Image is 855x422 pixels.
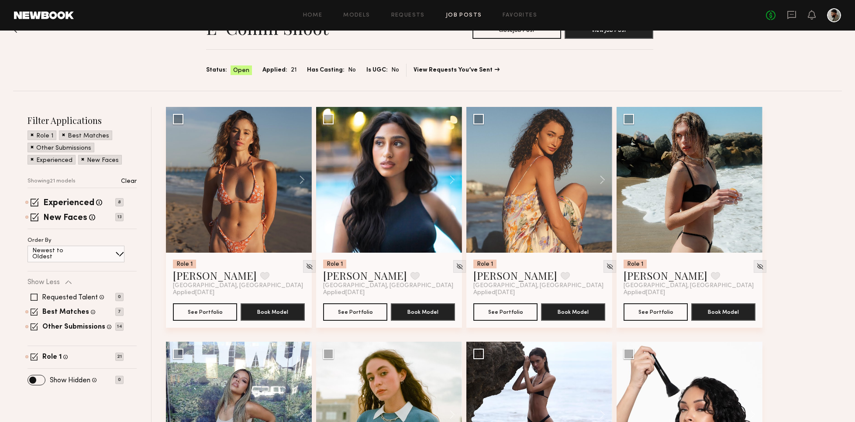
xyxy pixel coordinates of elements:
[624,260,647,268] div: Role 1
[36,158,72,164] p: Experienced
[323,260,346,268] div: Role 1
[68,133,109,139] p: Best Matches
[50,377,90,384] label: Show Hidden
[624,289,755,296] div: Applied [DATE]
[291,65,296,75] span: 21
[473,260,496,268] div: Role 1
[43,214,87,223] label: New Faces
[115,308,124,316] p: 7
[473,282,603,289] span: [GEOGRAPHIC_DATA], [GEOGRAPHIC_DATA]
[456,263,463,270] img: Unhide Model
[173,303,237,321] button: See Portfolio
[348,65,356,75] span: No
[173,260,196,268] div: Role 1
[241,303,305,321] button: Book Model
[173,289,305,296] div: Applied [DATE]
[42,294,98,301] label: Requested Talent
[756,263,764,270] img: Unhide Model
[343,13,370,18] a: Models
[115,198,124,206] p: 8
[306,263,313,270] img: Unhide Model
[446,13,482,18] a: Job Posts
[541,308,605,315] a: Book Model
[391,303,455,321] button: Book Model
[624,303,688,321] button: See Portfolio
[87,158,119,164] p: New Faces
[503,13,537,18] a: Favorites
[173,268,257,282] a: [PERSON_NAME]
[323,282,453,289] span: [GEOGRAPHIC_DATA], [GEOGRAPHIC_DATA]
[414,67,500,73] a: View Requests You’ve Sent
[115,353,124,361] p: 21
[42,309,89,316] label: Best Matches
[42,324,105,331] label: Other Submissions
[262,65,287,75] span: Applied:
[36,133,53,139] p: Role 1
[241,308,305,315] a: Book Model
[624,282,754,289] span: [GEOGRAPHIC_DATA], [GEOGRAPHIC_DATA]
[36,145,91,151] p: Other Submissions
[42,354,62,361] label: Role 1
[115,213,124,221] p: 13
[233,66,249,75] span: Open
[173,282,303,289] span: [GEOGRAPHIC_DATA], [GEOGRAPHIC_DATA]
[473,303,538,321] button: See Portfolio
[606,263,614,270] img: Unhide Model
[28,279,60,286] p: Show Less
[32,248,84,260] p: Newest to Oldest
[541,303,605,321] button: Book Model
[115,323,124,331] p: 14
[691,303,755,321] button: Book Model
[473,289,605,296] div: Applied [DATE]
[115,293,124,301] p: 0
[28,178,76,184] p: Showing 21 models
[366,65,388,75] span: Is UGC:
[691,308,755,315] a: Book Model
[206,17,328,39] h1: E-Comm Shoot
[391,308,455,315] a: Book Model
[473,268,557,282] a: [PERSON_NAME]
[115,376,124,384] p: 0
[28,238,52,244] p: Order By
[323,268,407,282] a: [PERSON_NAME]
[28,114,137,126] h2: Filter Applications
[391,65,399,75] span: No
[307,65,345,75] span: Has Casting:
[206,65,227,75] span: Status:
[323,303,387,321] button: See Portfolio
[624,268,707,282] a: [PERSON_NAME]
[303,13,323,18] a: Home
[391,13,425,18] a: Requests
[323,289,455,296] div: Applied [DATE]
[43,199,94,208] label: Experienced
[121,178,137,185] p: Clear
